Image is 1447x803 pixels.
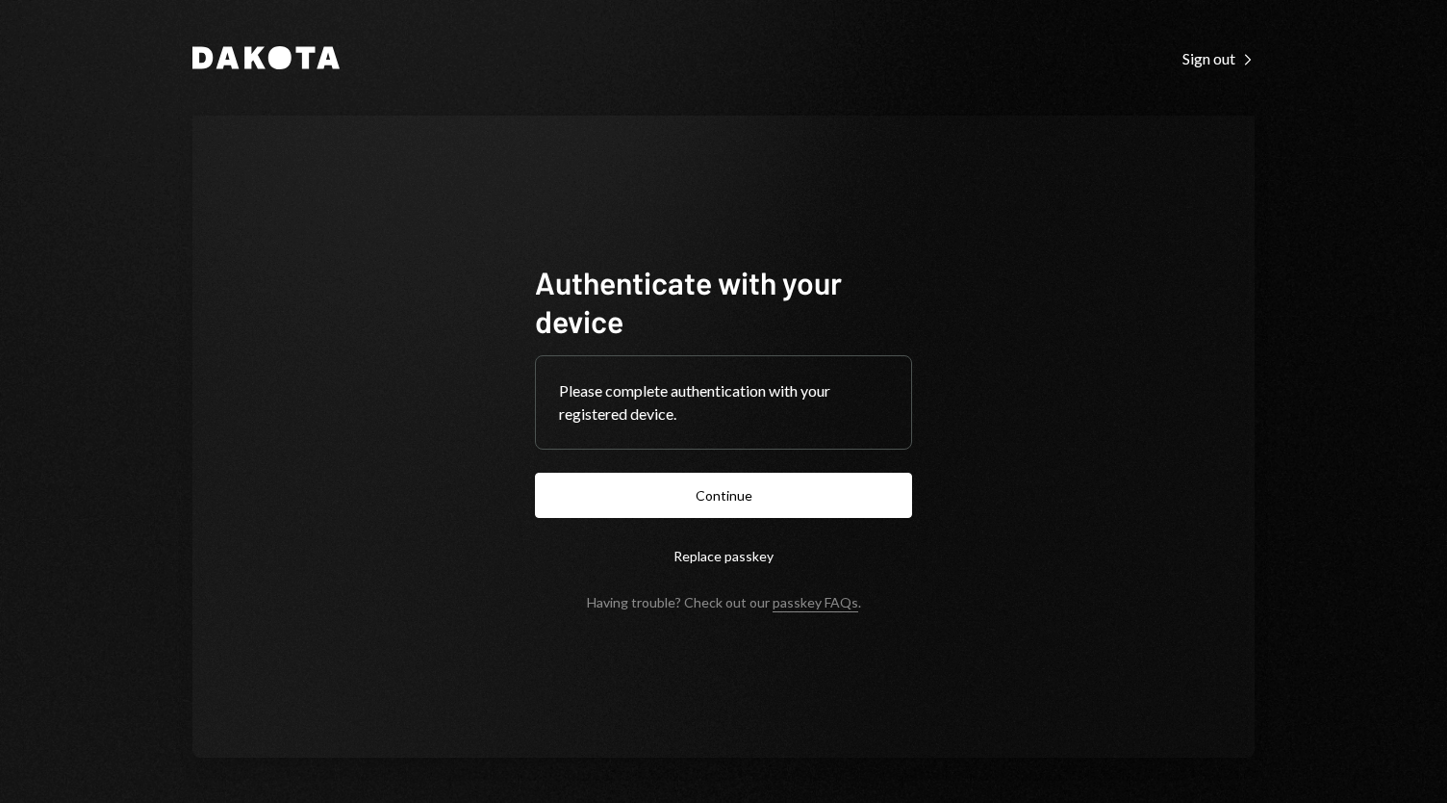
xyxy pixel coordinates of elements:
[535,473,912,518] button: Continue
[1182,47,1255,68] a: Sign out
[535,263,912,340] h1: Authenticate with your device
[1182,49,1255,68] div: Sign out
[773,594,858,612] a: passkey FAQs
[535,533,912,579] button: Replace passkey
[559,379,888,426] div: Please complete authentication with your registered device.
[587,594,861,610] div: Having trouble? Check out our .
